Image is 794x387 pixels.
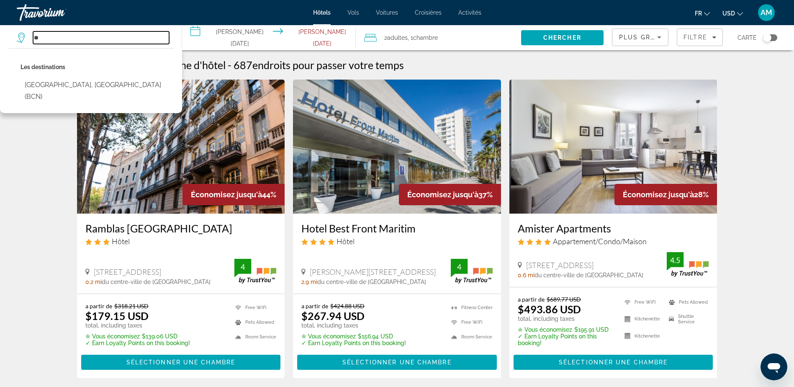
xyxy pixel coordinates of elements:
[376,9,398,16] a: Voitures
[761,8,772,17] span: AM
[114,302,149,310] del: $318.21 USD
[17,2,100,23] a: Travorium
[399,184,501,205] div: 37%
[677,28,723,46] button: Filters
[518,333,614,346] p: ✓ Earn Loyalty Points on this booking!
[518,326,572,333] span: ✮ Vous économisez
[514,355,713,370] button: Sélectionner une chambre
[313,9,331,16] a: Hôtels
[301,237,493,246] div: 4 star Hotel
[85,237,277,246] div: 3 star Hotel
[231,302,276,313] li: Free WiFi
[231,317,276,328] li: Pets Allowed
[619,32,661,42] mat-select: Sort by
[112,237,130,246] span: Hôtel
[408,32,438,44] span: , 1
[755,4,777,21] button: User Menu
[543,34,581,41] span: Chercher
[191,190,262,199] span: Économisez jusqu'à
[297,357,497,366] a: Sélectionner une chambre
[415,9,442,16] a: Croisières
[310,267,436,276] span: [PERSON_NAME][STREET_ADDRESS]
[81,357,281,366] a: Sélectionner une chambre
[518,237,709,246] div: 4 star Apartment
[252,59,404,71] span: endroits pour passer votre temps
[737,32,757,44] span: Carte
[234,259,276,284] img: TrustYou guest rating badge
[85,222,277,235] a: Ramblas [GEOGRAPHIC_DATA]
[518,272,534,279] span: 0.6 mi
[337,237,355,246] span: Hôtel
[553,237,647,246] span: Appartement/Condo/Maison
[514,357,713,366] a: Sélectionner une chambre
[85,340,190,346] p: ✓ Earn Loyalty Points on this booking!
[182,184,285,205] div: 44%
[695,10,702,17] span: fr
[526,261,594,270] span: [STREET_ADDRESS]
[518,222,709,235] a: Amister Apartments
[85,279,102,285] span: 0.2 mi
[518,315,614,322] p: total, including taxes
[620,296,665,308] li: Free WiFi
[458,9,481,16] a: Activités
[620,313,665,325] li: Kitchenette
[509,80,717,214] img: Amister Apartments
[301,340,406,346] p: ✓ Earn Loyalty Points on this booking!
[81,355,281,370] button: Sélectionner une chambre
[547,296,581,303] del: $689.77 USD
[447,332,493,342] li: Room Service
[347,9,359,16] a: Vols
[228,59,231,71] span: -
[182,25,356,50] button: Select check in and out date
[77,80,285,214] a: Ramblas Barcelona
[451,259,493,284] img: TrustYou guest rating badge
[297,355,497,370] button: Sélectionner une chambre
[301,333,356,340] span: ✮ Vous économisez
[356,25,521,50] button: Travelers: 2 adults, 0 children
[21,77,174,105] button: Select city: Barcelona, Spain (BCN)
[126,359,235,366] span: Sélectionner une chambre
[620,330,665,342] li: Kitchenette
[518,303,581,315] ins: $493.86 USD
[85,302,112,310] span: a partir de
[757,34,777,41] button: Toggle map
[21,61,174,73] p: City options
[559,359,668,366] span: Sélectionner une chambre
[407,190,478,199] span: Économisez jusqu'à
[761,353,787,380] iframe: Bouton de lancement de la fenêtre de messagerie
[301,302,328,310] span: a partir de
[667,255,684,265] div: 4.5
[301,279,317,285] span: 2.9 mi
[451,262,468,272] div: 4
[85,333,190,340] p: $139.06 USD
[722,7,743,19] button: Change currency
[317,279,426,285] span: du centre-ville de [GEOGRAPHIC_DATA]
[85,322,190,329] p: total, including taxes
[384,32,408,44] span: 2
[623,190,694,199] span: Économisez jusqu'à
[722,10,735,17] span: USD
[33,31,169,44] input: Search hotel destination
[387,34,408,41] span: Adultes
[293,80,501,214] img: Hotel Best Front Maritim
[684,34,707,41] span: Filtre
[614,184,717,205] div: 28%
[85,310,149,322] ins: $179.15 USD
[301,222,493,235] a: Hotel Best Front Maritim
[301,333,406,340] p: $156.94 USD
[447,302,493,313] li: Fitness Center
[231,332,276,342] li: Room Service
[665,313,709,325] li: Shuttle Service
[301,310,365,322] ins: $267.94 USD
[521,30,604,45] button: Search
[301,322,406,329] p: total, including taxes
[665,296,709,308] li: Pets Allowed
[518,296,545,303] span: a partir de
